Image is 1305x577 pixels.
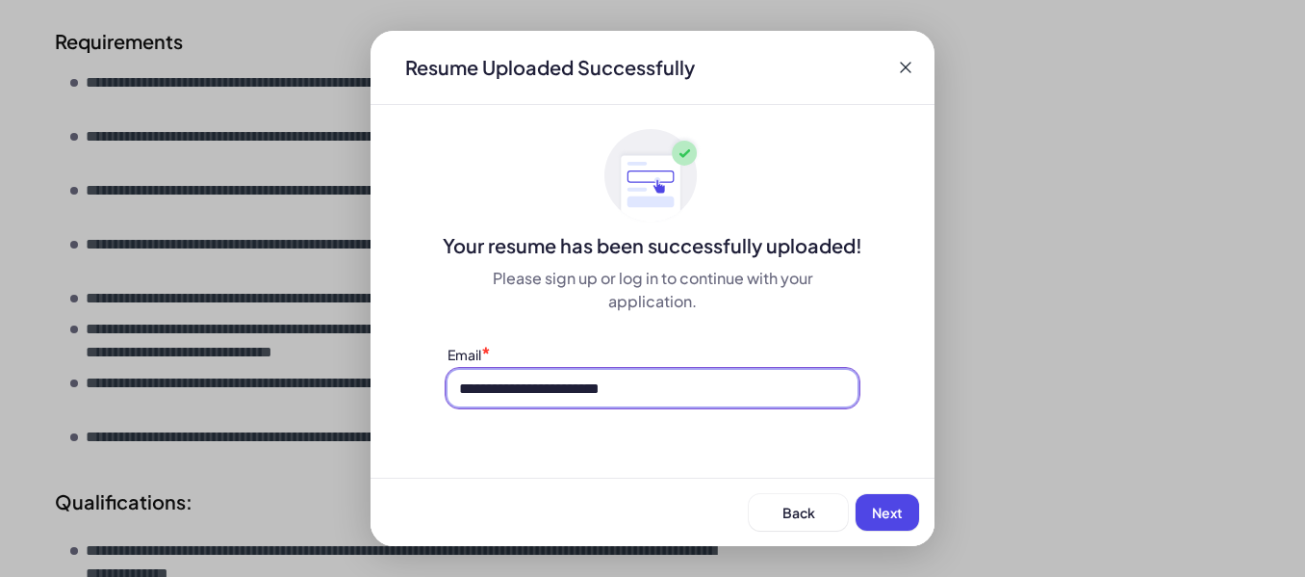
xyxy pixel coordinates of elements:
span: Next [872,504,903,521]
button: Next [856,494,919,531]
span: Back [782,504,815,521]
label: Email [448,346,481,363]
button: Back [749,494,848,531]
div: Your resume has been successfully uploaded! [371,232,934,259]
img: ApplyedMaskGroup3.svg [604,128,701,224]
div: Please sign up or log in to continue with your application. [448,267,857,313]
div: Resume Uploaded Successfully [390,54,710,81]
